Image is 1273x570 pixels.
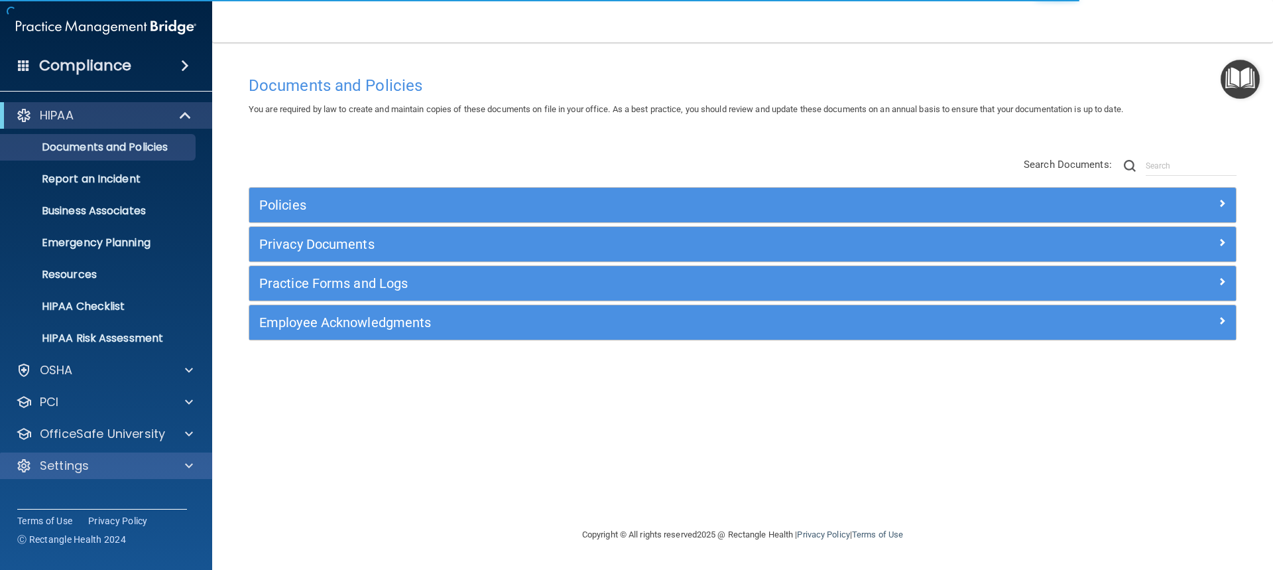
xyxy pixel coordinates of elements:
a: Settings [16,458,193,474]
h4: Documents and Policies [249,77,1237,94]
h5: Employee Acknowledgments [259,315,979,330]
a: Practice Forms and Logs [259,273,1226,294]
button: Open Resource Center [1221,60,1260,99]
a: Terms of Use [852,530,903,539]
p: Settings [40,458,89,474]
a: Privacy Policy [88,514,148,528]
p: Resources [9,268,190,281]
a: Employee Acknowledgments [259,312,1226,333]
p: HIPAA Risk Assessment [9,332,190,345]
div: Copyright © All rights reserved 2025 @ Rectangle Health | | [501,514,985,556]
h5: Practice Forms and Logs [259,276,979,291]
a: Privacy Policy [797,530,849,539]
p: Business Associates [9,204,190,218]
p: PCI [40,394,58,410]
span: Ⓒ Rectangle Health 2024 [17,533,126,546]
p: HIPAA [40,107,74,123]
p: OfficeSafe University [40,426,165,442]
p: Emergency Planning [9,236,190,249]
a: OSHA [16,362,193,378]
p: HIPAA Checklist [9,300,190,313]
a: HIPAA [16,107,192,123]
a: OfficeSafe University [16,426,193,442]
a: Privacy Documents [259,234,1226,255]
a: Policies [259,194,1226,216]
img: PMB logo [16,14,196,40]
span: You are required by law to create and maintain copies of these documents on file in your office. ... [249,104,1123,114]
a: Terms of Use [17,514,72,528]
p: OSHA [40,362,73,378]
input: Search [1146,156,1237,176]
a: PCI [16,394,193,410]
h5: Policies [259,198,979,212]
p: Report an Incident [9,173,190,186]
h5: Privacy Documents [259,237,979,251]
h4: Compliance [39,56,131,75]
img: ic-search.3b580494.png [1124,160,1136,172]
span: Search Documents: [1024,159,1112,171]
p: Documents and Policies [9,141,190,154]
